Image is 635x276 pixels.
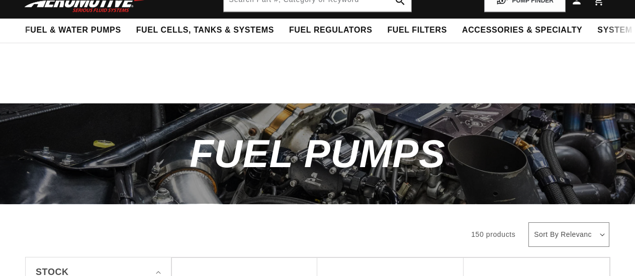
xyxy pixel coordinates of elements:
[190,131,445,176] span: Fuel Pumps
[387,25,447,36] span: Fuel Filters
[25,25,121,36] span: Fuel & Water Pumps
[18,19,129,42] summary: Fuel & Water Pumps
[282,19,380,42] summary: Fuel Regulators
[462,25,582,36] span: Accessories & Specialty
[289,25,372,36] span: Fuel Regulators
[455,19,590,42] summary: Accessories & Specialty
[129,19,282,42] summary: Fuel Cells, Tanks & Systems
[136,25,274,36] span: Fuel Cells, Tanks & Systems
[380,19,455,42] summary: Fuel Filters
[471,230,515,238] span: 150 products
